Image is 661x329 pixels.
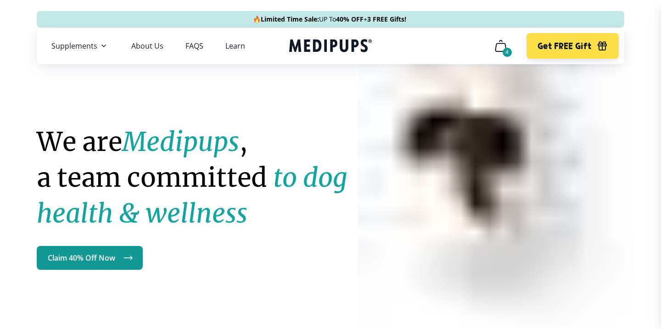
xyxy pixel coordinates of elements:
[37,246,143,270] a: Claim 40% Off Now
[527,33,619,59] button: Get FREE Gift
[131,41,163,50] a: About Us
[289,37,372,56] a: Medipups
[37,124,373,231] h1: We are , a team committed
[225,41,245,50] a: Learn
[185,41,203,50] a: FAQS
[253,15,406,24] span: 🔥 UP To +
[503,48,512,57] div: 4
[51,40,109,51] button: Supplements
[490,35,512,57] button: cart
[51,41,97,50] span: Supplements
[538,41,591,51] span: Get FREE Gift
[122,126,239,158] strong: Medipups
